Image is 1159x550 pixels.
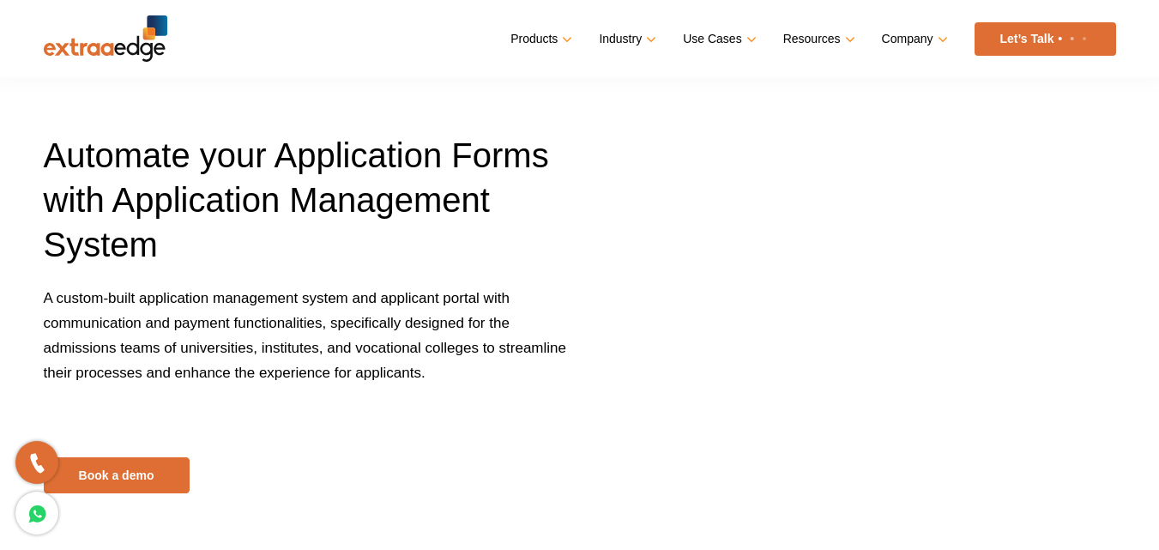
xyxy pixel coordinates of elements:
a: Products [510,27,569,51]
a: Book a demo [44,457,190,493]
a: Industry [599,27,653,51]
a: Resources [783,27,852,51]
span: Automate your Application Forms with Application Management System [44,136,549,263]
a: Let’s Talk [975,22,1116,56]
p: A custom-built application management system and applicant portal with communication and payment ... [44,286,567,409]
a: Company [882,27,945,51]
a: Use Cases [683,27,752,51]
